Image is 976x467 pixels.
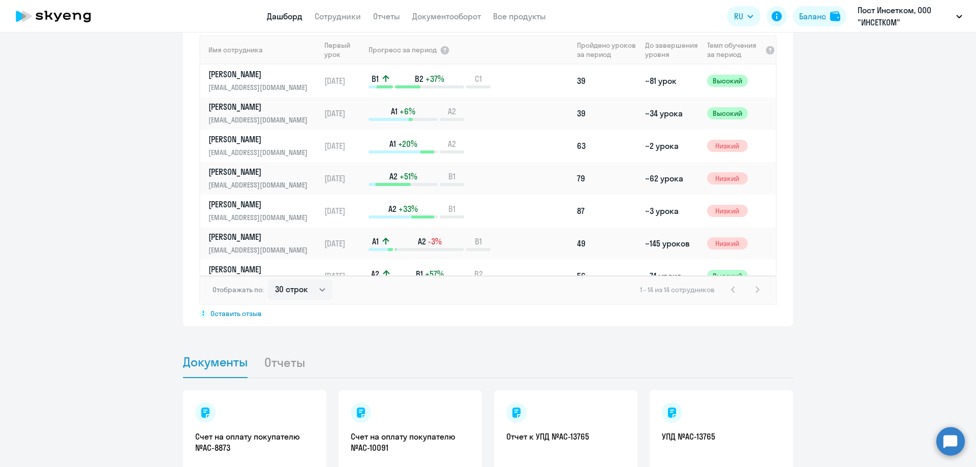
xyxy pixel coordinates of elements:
[208,199,320,223] a: [PERSON_NAME][EMAIL_ADDRESS][DOMAIN_NAME]
[641,130,703,162] td: ~2 урока
[707,172,748,184] span: Низкий
[315,11,361,21] a: Сотрудники
[208,101,313,112] p: [PERSON_NAME]
[707,270,748,282] span: Высокий
[573,35,641,65] th: Пройдено уроков за период
[212,285,264,294] span: Отображать по:
[388,203,396,214] span: A2
[373,11,400,21] a: Отчеты
[412,11,481,21] a: Документооборот
[372,236,379,247] span: A1
[662,431,781,442] a: УПД №AC-13765
[208,114,313,126] p: [EMAIL_ADDRESS][DOMAIN_NAME]
[707,205,748,217] span: Низкий
[418,236,426,247] span: A2
[208,244,313,256] p: [EMAIL_ADDRESS][DOMAIN_NAME]
[448,203,455,214] span: B1
[707,237,748,250] span: Низкий
[641,35,703,65] th: До завершения уровня
[858,4,952,28] p: Пост Инсетком, ООО "ИНСЕТКОМ"
[183,347,793,378] ul: Tabs
[208,134,320,158] a: [PERSON_NAME][EMAIL_ADDRESS][DOMAIN_NAME]
[415,73,423,84] span: B2
[369,45,437,54] span: Прогресс за период
[208,166,320,191] a: [PERSON_NAME][EMAIL_ADDRESS][DOMAIN_NAME]
[475,236,482,247] span: B1
[208,231,313,242] p: [PERSON_NAME]
[707,140,748,152] span: Низкий
[734,10,743,22] span: RU
[208,134,313,145] p: [PERSON_NAME]
[707,41,762,59] span: Темп обучения за период
[416,268,423,279] span: B1
[371,268,379,279] span: A2
[391,106,398,117] span: A1
[389,171,398,182] span: A2
[320,260,368,292] td: [DATE]
[267,11,302,21] a: Дашборд
[727,6,760,26] button: RU
[830,11,840,21] img: balance
[641,195,703,227] td: ~3 урока
[641,227,703,260] td: ~145 уроков
[707,75,748,87] span: Высокий
[200,35,320,65] th: Имя сотрудника
[573,162,641,195] td: 79
[641,97,703,130] td: ~34 урока
[400,171,417,182] span: +51%
[493,11,546,21] a: Все продукты
[208,199,313,210] p: [PERSON_NAME]
[320,35,368,65] th: Первый урок
[707,107,748,119] span: Высокий
[475,73,482,84] span: C1
[640,285,715,294] span: 1 - 14 из 14 сотрудников
[506,431,625,442] a: Отчет к УПД №AC-13765
[320,195,368,227] td: [DATE]
[573,130,641,162] td: 63
[208,69,320,93] a: [PERSON_NAME][EMAIL_ADDRESS][DOMAIN_NAME]
[641,260,703,292] td: ~74 урока
[573,97,641,130] td: 39
[799,10,826,22] div: Баланс
[448,171,455,182] span: B1
[399,203,418,214] span: +33%
[573,195,641,227] td: 87
[320,162,368,195] td: [DATE]
[208,147,313,158] p: [EMAIL_ADDRESS][DOMAIN_NAME]
[641,65,703,97] td: ~81 урок
[183,354,248,369] span: Документы
[389,138,396,149] span: A1
[448,106,456,117] span: A2
[320,130,368,162] td: [DATE]
[425,73,444,84] span: +37%
[208,179,313,191] p: [EMAIL_ADDRESS][DOMAIN_NAME]
[208,264,320,288] a: [PERSON_NAME][EMAIL_ADDRESS][DOMAIN_NAME]
[448,138,456,149] span: A2
[573,65,641,97] td: 39
[398,138,417,149] span: +20%
[320,97,368,130] td: [DATE]
[208,231,320,256] a: [PERSON_NAME][EMAIL_ADDRESS][DOMAIN_NAME]
[573,227,641,260] td: 49
[573,260,641,292] td: 56
[428,236,442,247] span: -3%
[425,268,444,279] span: +57%
[208,166,313,177] p: [PERSON_NAME]
[400,106,415,117] span: +6%
[852,4,967,28] button: Пост Инсетком, ООО "ИНСЕТКОМ"
[372,73,379,84] span: B1
[208,69,313,80] p: [PERSON_NAME]
[320,227,368,260] td: [DATE]
[208,101,320,126] a: [PERSON_NAME][EMAIL_ADDRESS][DOMAIN_NAME]
[195,431,314,453] a: Счет на оплату покупателю №AC-8873
[351,431,470,453] a: Счет на оплату покупателю №AC-10091
[793,6,846,26] button: Балансbalance
[210,309,262,318] span: Оставить отзыв
[208,212,313,223] p: [EMAIL_ADDRESS][DOMAIN_NAME]
[641,162,703,195] td: ~62 урока
[320,65,368,97] td: [DATE]
[208,82,313,93] p: [EMAIL_ADDRESS][DOMAIN_NAME]
[474,268,483,279] span: B2
[208,264,313,275] p: [PERSON_NAME]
